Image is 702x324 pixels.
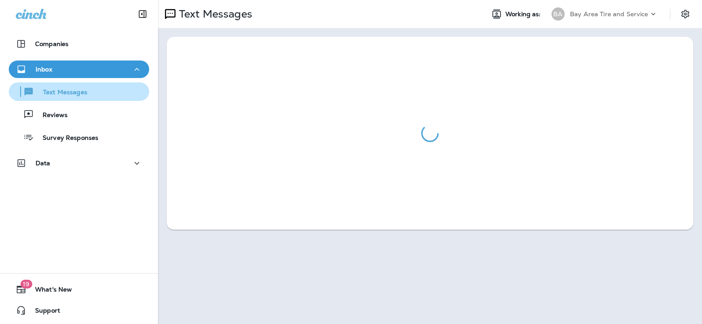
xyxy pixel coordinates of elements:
button: Settings [677,6,693,22]
div: BA [552,7,565,21]
p: Text Messages [34,89,87,97]
p: Data [36,160,50,167]
span: What's New [26,286,72,296]
span: 19 [20,280,32,288]
button: Data [9,154,149,172]
p: Reviews [34,111,68,120]
p: Inbox [36,66,52,73]
p: Text Messages [175,7,252,21]
button: 19What's New [9,281,149,298]
span: Working as: [505,11,543,18]
button: Inbox [9,61,149,78]
button: Text Messages [9,82,149,101]
button: Survey Responses [9,128,149,146]
button: Collapse Sidebar [130,5,155,23]
p: Bay Area Tire and Service [570,11,648,18]
p: Companies [35,40,68,47]
button: Support [9,302,149,319]
p: Survey Responses [34,134,98,142]
button: Companies [9,35,149,53]
span: Support [26,307,60,317]
button: Reviews [9,105,149,124]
